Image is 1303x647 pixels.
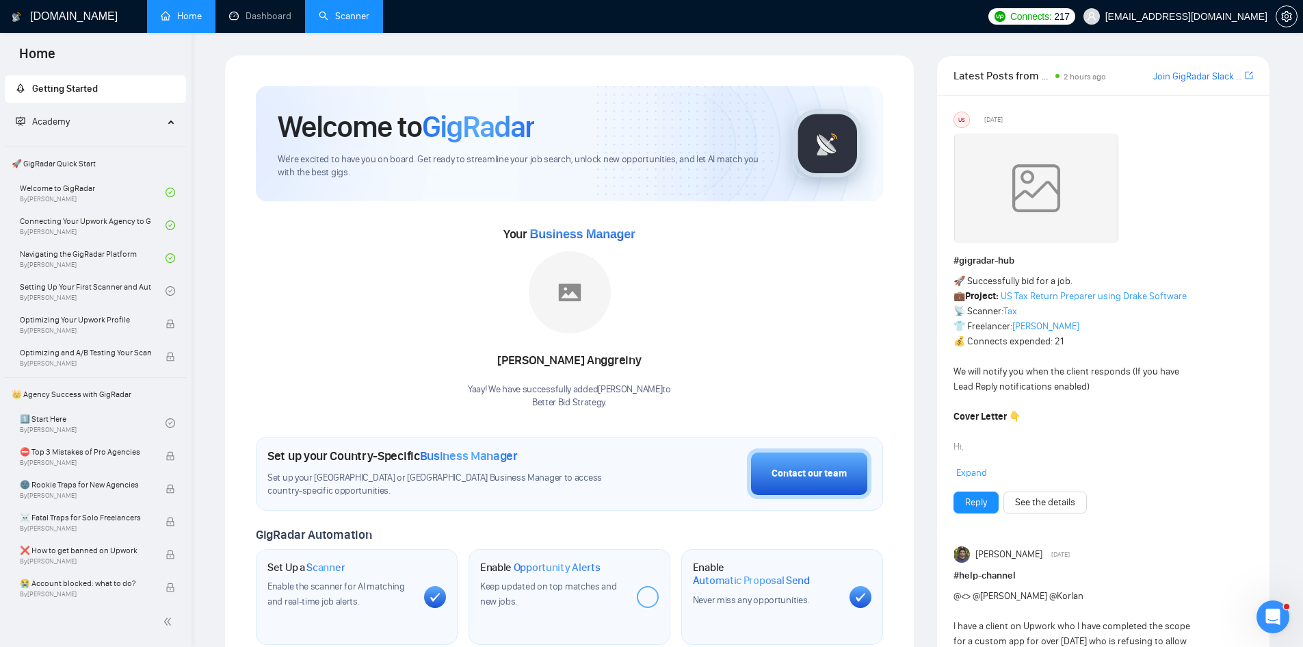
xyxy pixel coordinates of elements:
[161,10,202,22] a: homeHome
[166,220,175,230] span: check-circle
[793,110,862,178] img: gigradar-logo.png
[20,557,151,566] span: By [PERSON_NAME]
[468,396,671,409] p: Better Bid Strategy .
[1012,320,1079,332] a: [PERSON_NAME]
[20,492,151,500] span: By [PERSON_NAME]
[166,253,175,263] span: check-circle
[953,67,1051,84] span: Latest Posts from the GigRadar Community
[166,286,175,296] span: check-circle
[468,383,671,409] div: Yaay! We have successfully added [PERSON_NAME] to
[956,467,987,479] span: Expand
[6,381,185,408] span: 👑 Agency Success with GigRadar
[20,590,151,598] span: By [PERSON_NAME]
[954,112,969,127] div: US
[8,44,66,73] span: Home
[20,576,151,590] span: 😭 Account blocked: what to do?
[529,227,635,241] span: Business Manager
[20,313,151,327] span: Optimizing Your Upwork Profile
[278,153,771,179] span: We're excited to have you on board. Get ready to streamline your job search, unlock new opportuni...
[1087,12,1096,21] span: user
[1015,495,1075,510] a: See the details
[422,108,534,145] span: GigRadar
[480,581,617,607] span: Keep updated on top matches and new jobs.
[954,546,971,563] img: Toby Fox-Mason
[1276,11,1298,22] a: setting
[693,561,839,587] h1: Enable
[503,227,635,242] span: Your
[1276,11,1297,22] span: setting
[20,210,166,240] a: Connecting Your Upwork Agency to GigRadarBy[PERSON_NAME]
[953,568,1253,583] h1: # help-channel
[256,527,371,542] span: GigRadar Automation
[20,445,151,459] span: ⛔ Top 3 Mistakes of Pro Agencies
[1003,305,1017,317] a: Tax
[995,11,1005,22] img: upwork-logo.png
[166,484,175,494] span: lock
[693,574,810,587] span: Automatic Proposal Send
[20,478,151,492] span: 🌚 Rookie Traps for New Agencies
[975,547,1042,562] span: [PERSON_NAME]
[32,116,70,127] span: Academy
[229,10,291,22] a: dashboardDashboard
[267,448,518,464] h1: Set up your Country-Specific
[6,150,185,177] span: 🚀 GigRadar Quick Start
[20,177,166,207] a: Welcome to GigRadarBy[PERSON_NAME]
[306,561,345,574] span: Scanner
[1051,548,1070,561] span: [DATE]
[1256,600,1289,633] iframe: Intercom live chat
[20,544,151,557] span: ❌ How to get banned on Upwork
[772,466,847,481] div: Contact our team
[468,349,671,372] div: [PERSON_NAME] Anggreiny
[20,359,151,368] span: By [PERSON_NAME]
[965,495,987,510] a: Reply
[16,84,25,93] span: rocket
[529,251,611,333] img: placeholder.png
[267,581,405,607] span: Enable the scanner for AI matching and real-time job alerts.
[1245,69,1253,82] a: export
[20,346,151,359] span: Optimizing and A/B Testing Your Scanner for Better Results
[953,253,1253,268] h1: # gigradar-hub
[1010,9,1051,24] span: Connects:
[278,108,534,145] h1: Welcome to
[514,561,601,574] span: Opportunity Alerts
[1276,5,1298,27] button: setting
[267,472,630,498] span: Set up your [GEOGRAPHIC_DATA] or [GEOGRAPHIC_DATA] Business Manager to access country-specific op...
[953,411,1021,422] strong: Cover Letter 👇
[953,492,999,513] button: Reply
[166,451,175,461] span: lock
[166,188,175,197] span: check-circle
[20,276,166,306] a: Setting Up Your First Scanner and Auto-BidderBy[PERSON_NAME]
[20,408,166,438] a: 1️⃣ Start HereBy[PERSON_NAME]
[20,243,166,273] a: Navigating the GigRadar PlatformBy[PERSON_NAME]
[5,75,186,103] li: Getting Started
[420,448,518,464] span: Business Manager
[166,418,175,428] span: check-circle
[1001,290,1187,302] a: US Tax Return Preparer using Drake Software
[16,116,70,127] span: Academy
[267,561,345,574] h1: Set Up a
[16,116,25,126] span: fund-projection-screen
[1064,72,1106,81] span: 2 hours ago
[1153,69,1242,84] a: Join GigRadar Slack Community
[166,319,175,329] span: lock
[954,134,1118,243] img: weqQh+iSagEgQAAAABJRU5ErkJggg==
[166,352,175,361] span: lock
[20,327,151,335] span: By [PERSON_NAME]
[166,550,175,559] span: lock
[20,524,151,533] span: By [PERSON_NAME]
[166,583,175,592] span: lock
[480,561,601,574] h1: Enable
[319,10,369,22] a: searchScanner
[32,83,98,94] span: Getting Started
[12,6,21,28] img: logo
[965,290,999,302] strong: Project:
[163,615,176,629] span: double-left
[1054,9,1069,24] span: 217
[20,459,151,467] span: By [PERSON_NAME]
[166,517,175,527] span: lock
[693,594,809,606] span: Never miss any opportunities.
[984,114,1003,126] span: [DATE]
[747,448,871,499] button: Contact our team
[1245,70,1253,81] span: export
[20,511,151,524] span: ☠️ Fatal Traps for Solo Freelancers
